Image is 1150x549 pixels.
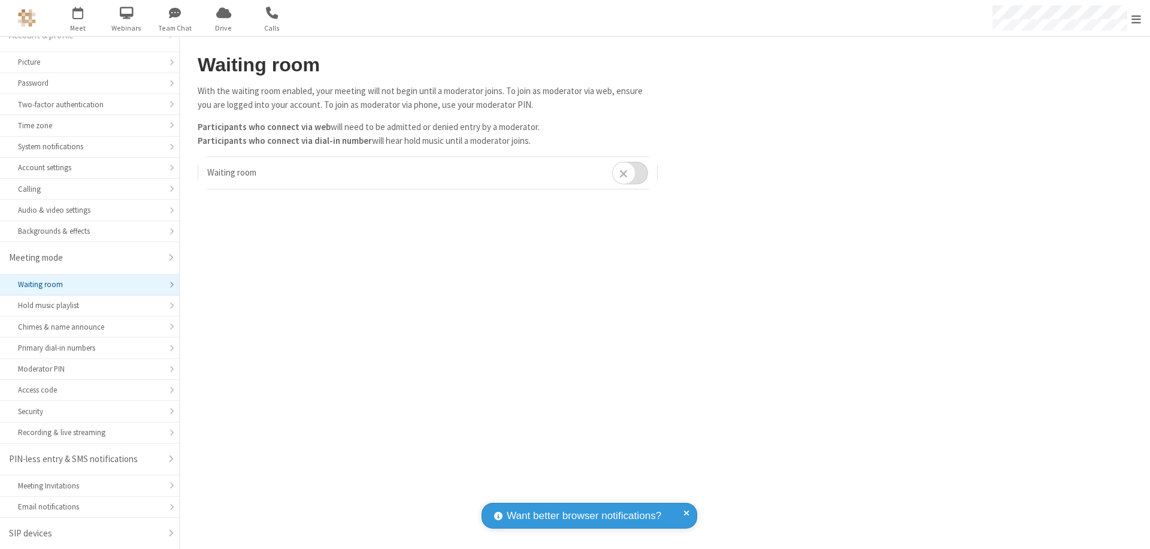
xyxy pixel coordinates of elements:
span: Calls [250,23,295,34]
span: Webinars [104,23,149,34]
div: Password [18,77,161,89]
div: Email notifications [18,501,161,512]
img: QA Selenium DO NOT DELETE OR CHANGE [18,9,36,27]
p: will need to be admitted or denied entry by a moderator. will hear hold music until a moderator j... [198,120,658,147]
p: With the waiting room enabled, your meeting will not begin until a moderator joins. To join as mo... [198,85,658,111]
h2: Waiting room [198,55,658,76]
div: System notifications [18,141,161,152]
div: Meeting Invitations [18,480,161,491]
div: Two-factor authentication [18,99,161,110]
span: Drive [201,23,246,34]
div: Access code [18,384,161,396]
div: Account settings [18,162,161,173]
div: Primary dial-in numbers [18,342,161,354]
div: Moderator PIN [18,363,161,375]
div: Waiting room [18,279,161,290]
div: Picture [18,56,161,68]
span: Waiting room [207,167,256,178]
div: Meeting mode [9,251,161,265]
div: PIN-less entry & SMS notifications [9,453,161,466]
span: Want better browser notifications? [507,508,661,524]
div: SIP devices [9,527,161,541]
div: Time zone [18,120,161,131]
span: Team Chat [153,23,198,34]
div: Backgrounds & effects [18,225,161,237]
div: Security [18,406,161,417]
span: Meet [56,23,101,34]
div: Recording & live streaming [18,427,161,438]
div: Chimes & name announce [18,321,161,333]
div: Audio & video settings [18,204,161,216]
b: Participants who connect via dial-in number [198,135,372,146]
div: Calling [18,183,161,195]
div: Hold music playlist [18,300,161,311]
b: Participants who connect via web [198,121,331,132]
